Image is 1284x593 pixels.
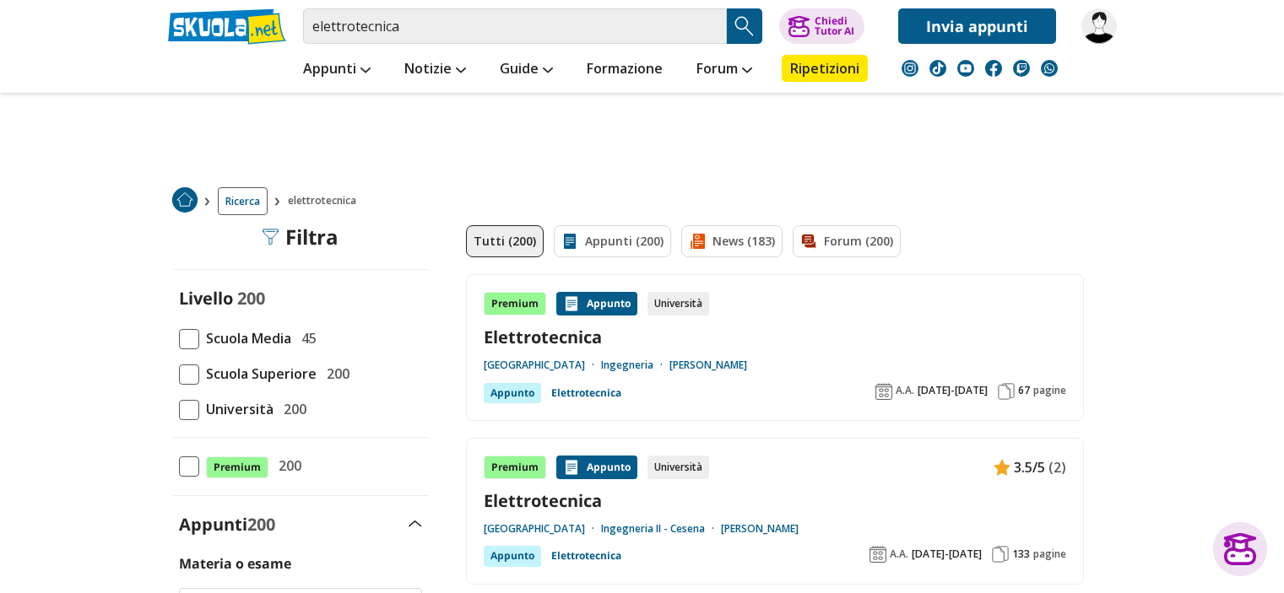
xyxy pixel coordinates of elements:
[681,225,783,257] a: News (183)
[556,456,637,479] div: Appunto
[199,363,317,385] span: Scuola Superiore
[721,522,799,536] a: [PERSON_NAME]
[561,233,578,250] img: Appunti filtro contenuto
[601,522,721,536] a: Ingegneria II - Cesena
[551,546,621,566] a: Elettrotecnica
[299,55,375,85] a: Appunti
[779,8,864,44] button: ChiediTutor AI
[484,292,546,315] div: Premium
[484,546,541,566] div: Appunto
[985,60,1002,77] img: facebook
[496,55,557,85] a: Guide
[303,8,727,44] input: Cerca appunti, riassunti o versioni
[1033,547,1066,561] span: pagine
[647,292,709,315] div: Università
[918,384,988,397] span: [DATE]-[DATE]
[992,546,1009,563] img: Pagine
[689,233,706,250] img: News filtro contenuto
[902,60,918,77] img: instagram
[1048,456,1066,478] span: (2)
[179,287,233,310] label: Livello
[1013,60,1030,77] img: twitch
[782,55,868,82] a: Ripetizioni
[484,522,601,536] a: [GEOGRAPHIC_DATA]
[912,547,982,561] span: [DATE]-[DATE]
[669,358,747,372] a: [PERSON_NAME]
[896,384,914,397] span: A.A.
[601,358,669,372] a: Ingegneria
[172,187,198,213] img: Home
[1014,456,1045,478] span: 3.5/5
[551,383,621,403] a: Elettrotecnica
[898,8,1056,44] a: Invia appunti
[400,55,470,85] a: Notizie
[994,459,1010,476] img: Appunti contenuto
[409,520,422,527] img: Apri e chiudi sezione
[320,363,349,385] span: 200
[179,554,291,573] label: Materia o esame
[484,358,601,372] a: [GEOGRAPHIC_DATA]
[875,383,892,400] img: Anno accademico
[582,55,667,85] a: Formazione
[484,456,546,479] div: Premium
[732,13,757,39] img: Cerca appunti, riassunti o versioni
[262,225,339,249] div: Filtra
[556,292,637,315] div: Appunto
[1033,384,1066,397] span: pagine
[199,327,291,349] span: Scuola Media
[206,456,268,478] span: Premium
[262,229,279,245] img: Filtra filtri mobile
[484,489,1066,512] a: Elettrotecnica
[288,187,363,215] span: elettrotecnica
[692,55,756,85] a: Forum
[1081,8,1117,44] img: sinisi.flavia
[277,398,306,420] span: 200
[237,287,265,310] span: 200
[957,60,974,77] img: youtube
[563,295,580,312] img: Appunti contenuto
[484,326,1066,348] a: Elettrotecnica
[647,456,709,479] div: Università
[554,225,671,257] a: Appunti (200)
[793,225,901,257] a: Forum (200)
[815,16,854,36] div: Chiedi Tutor AI
[1018,384,1030,397] span: 67
[1041,60,1058,77] img: WhatsApp
[179,513,275,536] label: Appunti
[272,455,301,477] span: 200
[929,60,946,77] img: tiktok
[247,513,275,536] span: 200
[800,233,817,250] img: Forum filtro contenuto
[727,8,762,44] button: Search Button
[172,187,198,215] a: Home
[218,187,268,215] a: Ricerca
[484,383,541,403] div: Appunto
[199,398,274,420] span: Università
[998,383,1015,400] img: Pagine
[870,546,886,563] img: Anno accademico
[466,225,544,257] a: Tutti (200)
[295,327,317,349] span: 45
[1012,547,1030,561] span: 133
[563,459,580,476] img: Appunti contenuto
[890,547,908,561] span: A.A.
